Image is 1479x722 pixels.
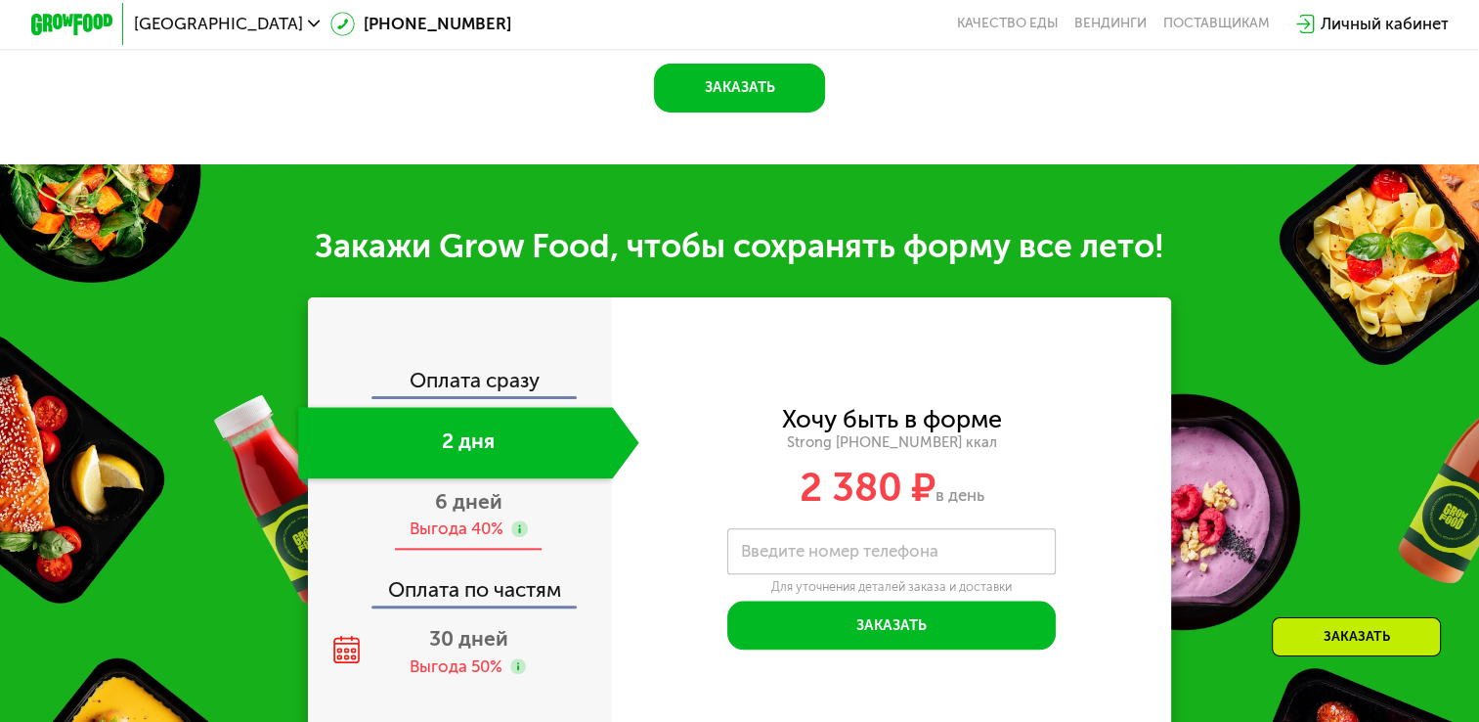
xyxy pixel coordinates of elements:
a: [PHONE_NUMBER] [330,12,511,36]
div: Выгода 40% [410,518,503,540]
span: 30 дней [429,626,508,651]
div: Личный кабинет [1320,12,1448,36]
div: Заказать [1272,617,1441,656]
span: 2 380 ₽ [799,464,935,511]
div: Для уточнения деталей заказа и доставки [727,579,1056,595]
a: Вендинги [1074,16,1147,32]
button: Заказать [727,601,1056,650]
span: в день [935,485,983,505]
div: Хочу быть в форме [781,408,1001,430]
div: Оплата сразу [310,370,612,396]
div: Выгода 50% [410,655,502,678]
label: Введите номер телефона [741,546,938,558]
a: Качество еды [956,16,1058,32]
div: Strong [PHONE_NUMBER] ккал [612,433,1171,452]
span: 6 дней [435,489,502,514]
span: [GEOGRAPHIC_DATA] [134,16,303,32]
button: Заказать [654,64,825,113]
div: поставщикам [1163,16,1270,32]
div: Оплата по частям [310,559,612,606]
